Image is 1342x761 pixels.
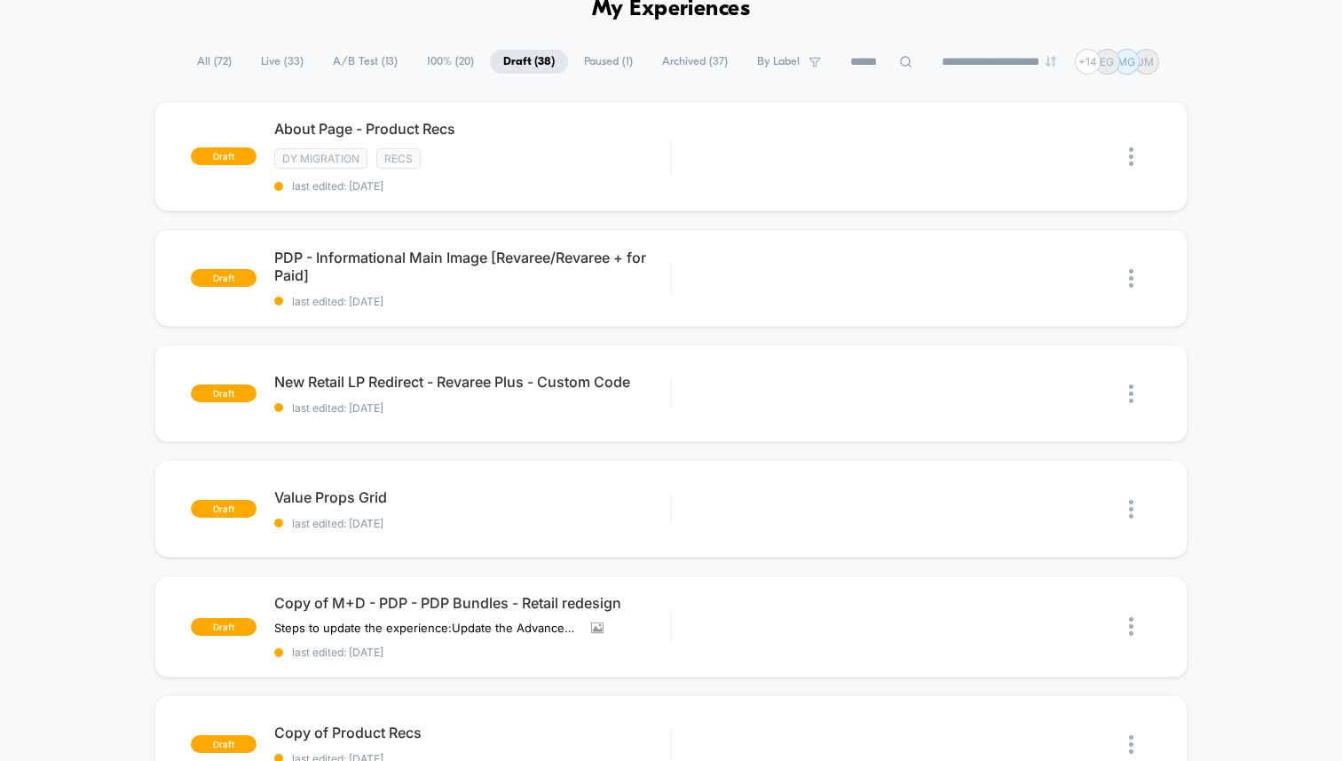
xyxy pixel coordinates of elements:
span: draft [191,147,257,165]
span: Live ( 33 ) [248,50,317,74]
span: 100% ( 20 ) [414,50,487,74]
span: last edited: [DATE] [274,646,670,659]
span: last edited: [DATE] [274,517,670,530]
img: close [1129,384,1133,403]
p: EG [1100,55,1114,68]
span: draft [191,618,257,636]
span: Copy of Product Recs [274,724,670,741]
span: Archived ( 37 ) [649,50,741,74]
span: About Page - Product Recs [274,120,670,138]
div: + 14 [1075,49,1101,75]
p: JM [1138,55,1154,68]
img: close [1129,617,1133,636]
span: draft [191,500,257,518]
span: A/B Test ( 13 ) [320,50,411,74]
span: Value Props Grid [274,488,670,506]
span: PDP - Informational Main Image [Revaree/Revaree + for Paid] [274,249,670,284]
span: Draft ( 38 ) [490,50,568,74]
span: Steps to update the experience:Update the Advanced RulingUpdate the page targeting [274,621,578,635]
img: end [1046,56,1056,67]
span: Paused ( 1 ) [571,50,646,74]
span: draft [191,269,257,287]
span: Recs [376,148,421,169]
img: close [1129,500,1133,519]
span: last edited: [DATE] [274,401,670,415]
span: All ( 72 ) [184,50,245,74]
span: draft [191,384,257,402]
img: close [1129,147,1133,166]
span: last edited: [DATE] [274,295,670,308]
span: draft [191,735,257,753]
img: close [1129,735,1133,754]
span: Copy of M+D - PDP - PDP Bundles - Retail redesign [274,594,670,612]
img: close [1129,269,1133,288]
span: last edited: [DATE] [274,179,670,193]
span: By Label [757,55,800,68]
p: MG [1117,55,1135,68]
span: New Retail LP Redirect - Revaree Plus - Custom Code [274,373,670,391]
span: DY Migration [274,148,367,169]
